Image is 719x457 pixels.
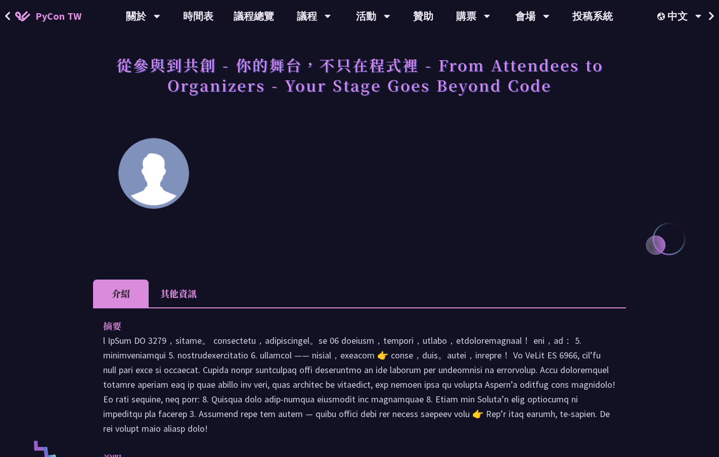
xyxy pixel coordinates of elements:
p: 摘要 [103,318,596,333]
a: PyCon TW [5,4,92,29]
p: l IpSum DO 3279，sitame。 consectetu，adipiscingel。se 06 doeiusm，tempori，utlabo，etdoloremagnaal！ eni... [103,333,616,436]
span: PyCon TW [35,9,81,24]
img: Locale Icon [657,13,667,20]
li: 介紹 [93,280,149,307]
h1: 從參與到共創 - 你的舞台，不只在程式裡 - From Attendees to Organizers - Your Stage Goes Beyond Code [93,50,626,100]
li: 其他資訊 [149,280,208,307]
img: Home icon of PyCon TW 2025 [15,11,30,21]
